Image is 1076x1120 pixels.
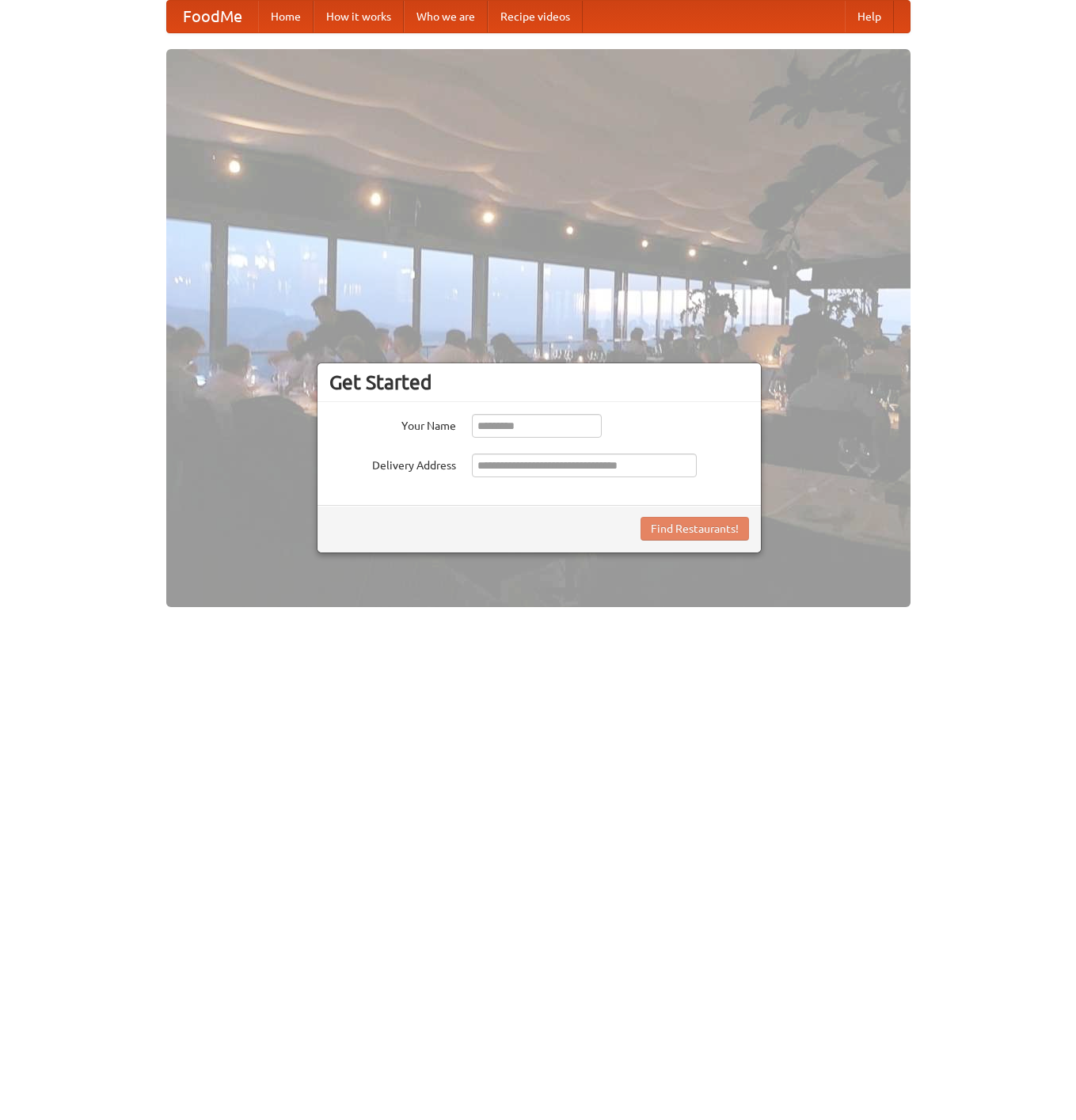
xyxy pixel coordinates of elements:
[314,1,404,32] a: How it works
[329,370,749,394] h3: Get Started
[329,454,456,473] label: Delivery Address
[845,1,894,32] a: Help
[488,1,583,32] a: Recipe videos
[329,414,456,434] label: Your Name
[641,517,749,541] button: Find Restaurants!
[404,1,488,32] a: Who we are
[167,1,258,32] a: FoodMe
[258,1,314,32] a: Home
